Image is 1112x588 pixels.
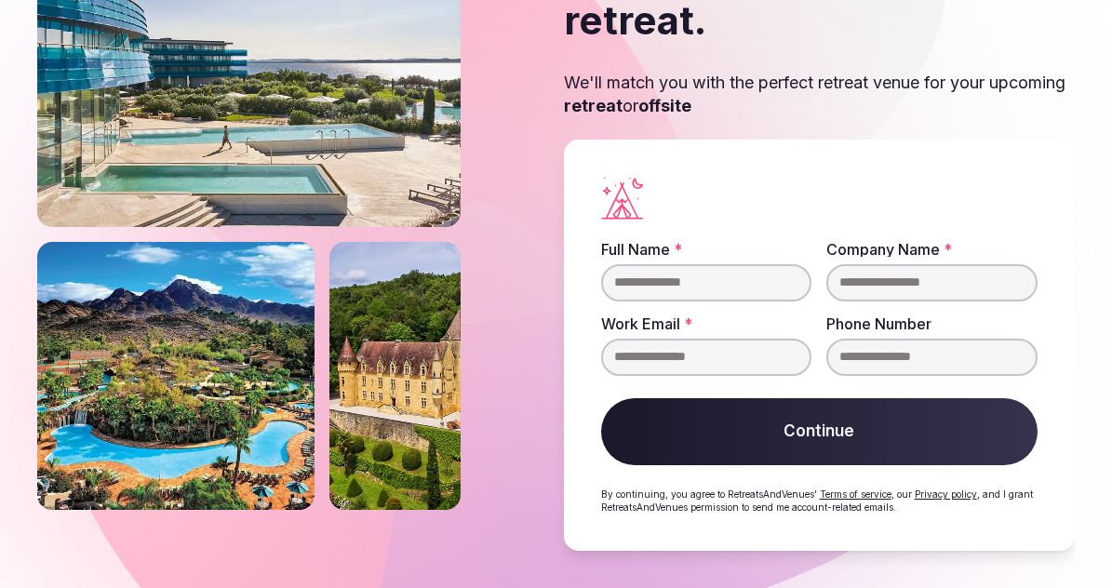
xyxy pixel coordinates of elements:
[601,398,1038,465] button: Continue
[601,316,812,331] label: Work Email
[915,488,977,500] a: Privacy policy
[601,488,1038,514] p: By continuing, you agree to RetreatsAndVenues' , our , and I grant RetreatsAndVenues permission t...
[826,242,1038,257] label: Company Name
[564,96,623,115] strong: retreat
[329,242,461,510] img: Castle on a slope
[601,242,812,257] label: Full Name
[826,316,1038,331] label: Phone Number
[37,242,315,510] img: Phoenix river ranch resort
[820,488,891,500] a: Terms of service
[638,96,691,115] strong: offsite
[564,71,1076,117] p: We'll match you with the perfect retreat venue for your upcoming or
